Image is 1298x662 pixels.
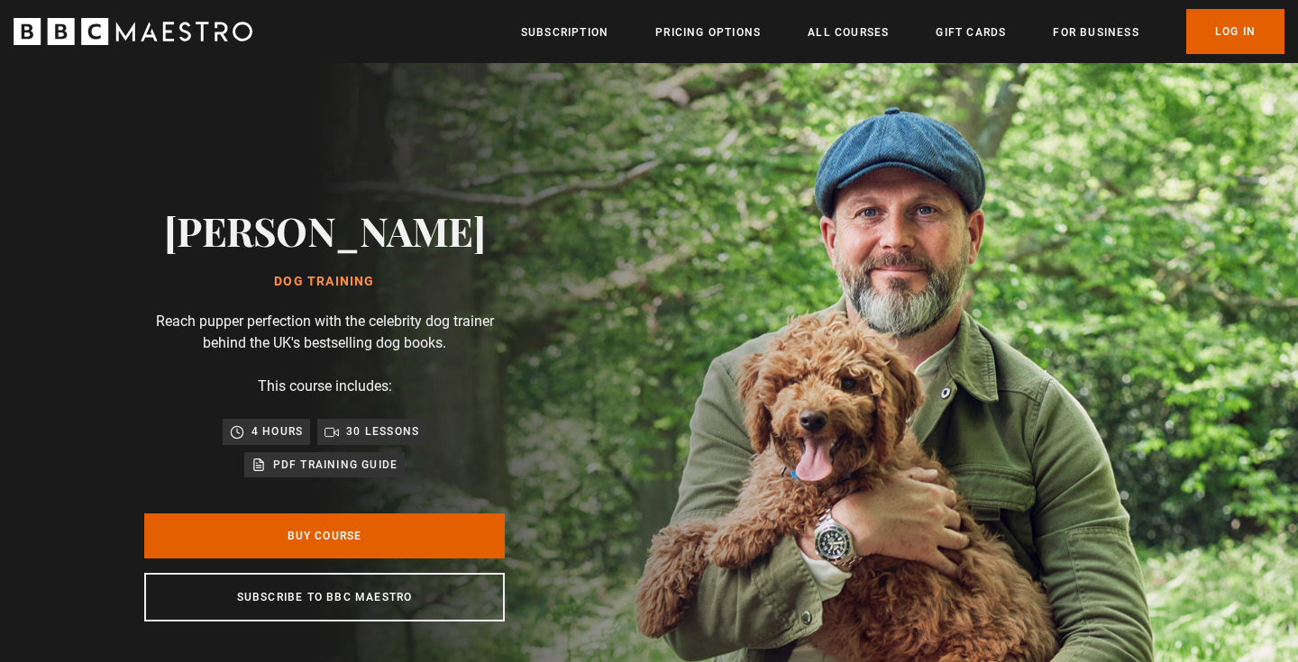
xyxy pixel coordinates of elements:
a: Gift Cards [936,23,1006,41]
svg: BBC Maestro [14,18,252,45]
a: Subscription [521,23,608,41]
p: This course includes: [258,376,392,397]
p: 30 lessons [346,422,419,440]
nav: Primary [521,9,1284,54]
a: For business [1053,23,1138,41]
a: Log In [1186,9,1284,54]
h2: [PERSON_NAME] [164,207,486,253]
p: PDF training guide [273,456,398,474]
h1: Dog Training [164,275,486,289]
p: Reach pupper perfection with the celebrity dog trainer behind the UK's bestselling dog books. [144,311,505,354]
a: Pricing Options [655,23,761,41]
a: Buy Course [144,513,505,558]
p: 4 hours [251,422,303,440]
a: Subscribe to BBC Maestro [144,573,505,621]
a: All Courses [808,23,889,41]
